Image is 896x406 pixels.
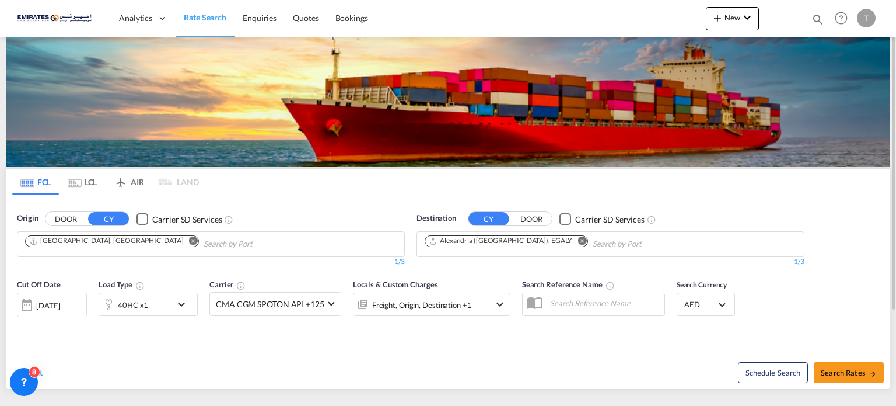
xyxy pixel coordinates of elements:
md-icon: icon-chevron-down [174,297,194,311]
button: Note: By default Schedule search will only considerorigin ports, destination ports and cut off da... [738,362,808,383]
span: Analytics [119,12,152,24]
button: Search Ratesicon-arrow-right [814,362,884,383]
div: icon-magnify [811,13,824,30]
div: T [857,9,876,27]
button: Remove [181,236,198,248]
div: Freight Origin Destination Factory Stuffing [372,297,472,313]
div: [DATE] [17,293,87,317]
md-chips-wrap: Chips container. Use arrow keys to select chips. [423,232,708,254]
md-icon: icon-magnify [811,13,824,26]
md-icon: icon-arrow-right [869,370,877,378]
span: Enquiries [243,13,276,23]
input: Chips input. [204,235,314,254]
button: CY [468,212,509,225]
span: Rate Search [184,12,226,22]
div: Jebel Ali, AEJEA [29,236,183,246]
md-icon: icon-chevron-down [740,11,754,25]
button: DOOR [511,213,552,226]
span: Help [831,8,851,28]
md-icon: icon-chevron-down [493,297,507,311]
span: Search Currency [677,280,727,289]
div: Press delete to remove this chip. [29,236,185,246]
div: OriginDOOR CY Checkbox No InkUnchecked: Search for CY (Container Yard) services for all selected ... [6,195,890,388]
md-icon: icon-plus 400-fg [710,11,724,25]
input: Search Reference Name [544,294,664,312]
span: Quotes [293,13,318,23]
span: Carrier [209,280,246,289]
span: AED [684,299,717,310]
md-datepicker: Select [17,315,26,331]
md-tab-item: AIR [106,169,152,195]
div: Press delete to remove this chip. [429,236,575,246]
span: CMA CGM SPOTON API +125 [216,299,324,310]
span: Locals & Custom Charges [353,280,438,289]
span: Origin [17,213,38,224]
span: Search Rates [821,368,877,377]
div: 1/3 [416,257,804,267]
md-chips-wrap: Chips container. Use arrow keys to select chips. [23,232,319,254]
md-icon: icon-refresh [12,368,23,379]
div: Freight Origin Destination Factory Stuffingicon-chevron-down [353,293,510,316]
md-checkbox: Checkbox No Ink [136,213,222,225]
button: CY [88,212,129,225]
div: icon-refreshReset [12,367,43,380]
div: Help [831,8,857,29]
md-select: Select Currency: د.إ AEDUnited Arab Emirates Dirham [683,296,729,313]
span: Load Type [99,280,145,289]
md-icon: icon-airplane [114,175,128,184]
div: Carrier SD Services [575,214,645,225]
span: New [710,13,754,22]
md-tab-item: FCL [12,169,59,195]
div: 40HC x1 [118,297,148,313]
button: DOOR [45,213,86,226]
md-icon: Your search will be saved by the below given name [605,281,615,290]
span: Search Reference Name [522,280,615,289]
div: Alexandria (El Iskandariya), EGALY [429,236,572,246]
span: Cut Off Date [17,280,61,289]
md-icon: Unchecked: Search for CY (Container Yard) services for all selected carriers.Checked : Search for... [647,215,656,224]
span: Reset [23,367,43,377]
button: Remove [570,236,587,248]
img: LCL+%26+FCL+BACKGROUND.png [6,37,890,167]
div: 1/3 [17,257,405,267]
input: Chips input. [593,235,703,254]
button: icon-plus 400-fgNewicon-chevron-down [706,7,759,30]
md-tab-item: LCL [59,169,106,195]
span: Destination [416,213,456,224]
div: 40HC x1icon-chevron-down [99,293,198,316]
span: Bookings [335,13,368,23]
md-pagination-wrapper: Use the left and right arrow keys to navigate between tabs [12,169,199,195]
md-icon: icon-information-outline [135,281,145,290]
div: [DATE] [36,300,60,311]
md-icon: The selected Trucker/Carrierwill be displayed in the rate results If the rates are from another f... [236,281,246,290]
div: Carrier SD Services [152,214,222,225]
img: c67187802a5a11ec94275b5db69a26e6.png [17,5,96,32]
md-icon: Unchecked: Search for CY (Container Yard) services for all selected carriers.Checked : Search for... [224,215,233,224]
md-checkbox: Checkbox No Ink [559,213,645,225]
